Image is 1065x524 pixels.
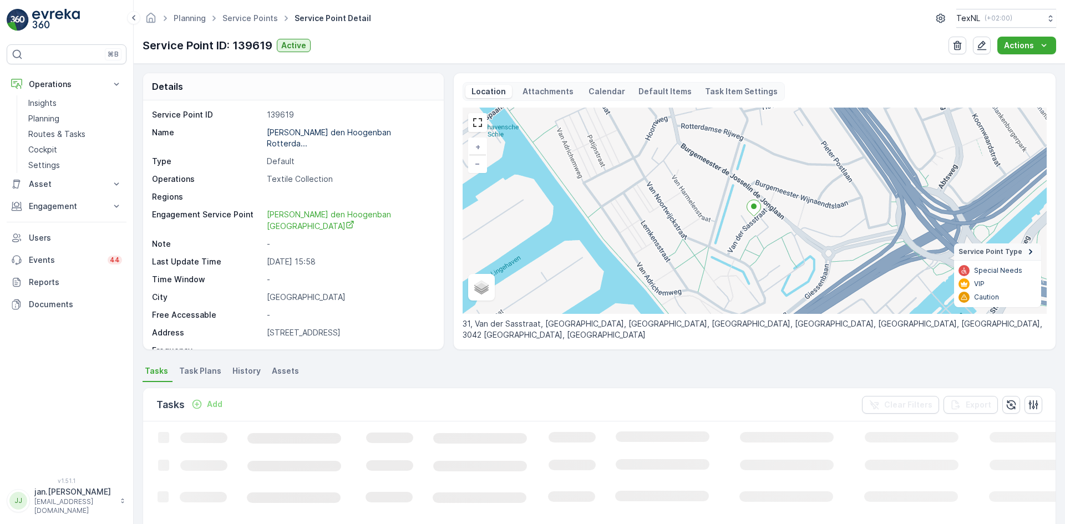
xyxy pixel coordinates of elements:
p: Active [281,40,306,51]
p: Default [267,156,432,167]
p: Time Window [152,274,262,285]
p: Frequency [152,345,262,356]
span: Tasks [145,365,168,377]
p: [PERSON_NAME] den Hoogenban Rotterda... [267,128,393,148]
span: Service Point Detail [292,13,373,24]
a: Insights [24,95,126,111]
p: Free Accessable [152,309,262,320]
div: JJ [9,492,27,510]
button: Engagement [7,195,126,217]
a: Service Points [222,13,278,23]
a: Zoom Out [469,155,486,172]
p: [GEOGRAPHIC_DATA] [267,292,432,303]
p: Regions [152,191,262,202]
p: 31, Van der Sasstraat, [GEOGRAPHIC_DATA], [GEOGRAPHIC_DATA], [GEOGRAPHIC_DATA], [GEOGRAPHIC_DATA]... [463,318,1047,340]
p: Asset [29,179,104,190]
p: Default Items [638,86,692,97]
span: v 1.51.1 [7,477,126,484]
p: Attachments [521,86,575,97]
p: Service Point ID [152,109,262,120]
button: JJjan.[PERSON_NAME][EMAIL_ADDRESS][DOMAIN_NAME] [7,486,126,515]
span: − [475,159,480,168]
a: Layers [469,275,494,299]
button: Add [187,398,227,411]
button: Clear Filters [862,396,939,414]
p: Users [29,232,122,243]
p: Address [152,327,262,338]
p: - [267,345,432,356]
span: + [475,142,480,151]
p: Type [152,156,262,167]
p: Calendar [589,86,625,97]
p: 139619 [267,109,432,120]
a: Laurens den Hoogenban Rotterdam [267,209,432,232]
p: Task Item Settings [705,86,778,97]
button: Operations [7,73,126,95]
p: Settings [28,160,60,171]
a: Zoom In [469,139,486,155]
p: Operations [152,174,262,185]
a: Reports [7,271,126,293]
p: Operations [29,79,104,90]
p: [DATE] 15:58 [267,256,432,267]
summary: Service Point Type [954,243,1041,261]
p: Export [966,399,991,410]
p: VIP [974,279,985,288]
a: Planning [24,111,126,126]
p: Textile Collection [267,174,432,185]
p: Cockpit [28,144,57,155]
p: Caution [974,293,999,302]
p: Location [470,86,508,97]
button: Active [277,39,311,52]
p: Documents [29,299,122,310]
a: Homepage [145,16,157,26]
span: History [232,365,261,377]
a: Users [7,227,126,249]
button: Actions [997,37,1056,54]
p: - [267,309,432,320]
p: Clear Filters [884,399,932,410]
p: Planning [28,113,59,124]
p: Routes & Tasks [28,129,85,140]
p: Last Update Time [152,256,262,267]
p: jan.[PERSON_NAME] [34,486,114,497]
a: Cockpit [24,142,126,157]
img: logo [7,9,29,31]
p: TexNL [956,13,980,24]
p: Tasks [156,397,185,413]
a: View Fullscreen [469,114,486,131]
a: Settings [24,157,126,173]
a: Events44 [7,249,126,271]
p: Engagement Service Point [152,209,262,232]
a: Planning [174,13,206,23]
span: [PERSON_NAME] den Hoogenban [GEOGRAPHIC_DATA] [267,210,393,231]
span: Assets [272,365,299,377]
p: Reports [29,277,122,288]
img: logo_light-DOdMpM7g.png [32,9,80,31]
p: Service Point ID: 139619 [143,37,272,54]
p: Events [29,255,101,266]
p: - [267,238,432,250]
p: - [267,274,432,285]
button: Export [944,396,998,414]
p: Engagement [29,201,104,212]
p: City [152,292,262,303]
p: [EMAIL_ADDRESS][DOMAIN_NAME] [34,497,114,515]
span: Task Plans [179,365,221,377]
p: Insights [28,98,57,109]
a: Documents [7,293,126,316]
p: Details [152,80,183,93]
p: ( +02:00 ) [985,14,1012,23]
p: Name [152,127,262,149]
button: TexNL(+02:00) [956,9,1056,28]
button: Asset [7,173,126,195]
a: Routes & Tasks [24,126,126,142]
p: [STREET_ADDRESS] [267,327,432,338]
p: Special Needs [974,266,1022,275]
p: Note [152,238,262,250]
p: ⌘B [108,50,119,59]
span: Service Point Type [958,247,1022,256]
p: Add [207,399,222,410]
p: 44 [110,256,120,264]
p: Actions [1004,40,1034,51]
